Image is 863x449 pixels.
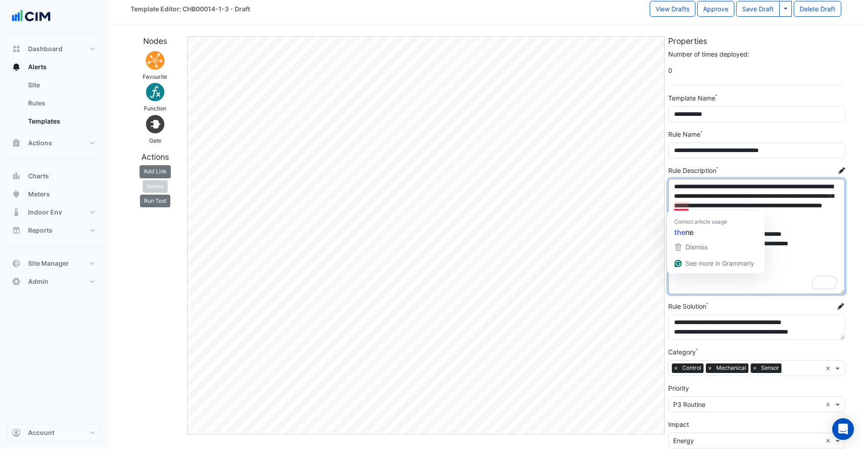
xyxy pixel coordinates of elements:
button: Add Link [140,165,171,178]
label: Rule Solution [668,301,706,311]
span: Actions [28,139,52,148]
app-icon: Site Manager [12,259,21,268]
span: Charts [28,172,49,181]
button: View Drafts [650,1,695,17]
app-icon: Meters [12,190,21,199]
button: Admin [7,272,101,291]
label: Template Name [668,93,715,103]
label: Rule Description [668,166,716,175]
button: Actions [7,134,101,152]
div: Alerts [7,76,101,134]
a: Templates [21,112,101,130]
span: Dashboard [28,44,63,53]
span: Control [680,363,704,373]
label: Category [668,347,696,357]
div: Open Intercom Messenger [832,418,854,440]
button: Save Draft [736,1,780,17]
label: Priority [668,383,689,393]
span: × [751,363,759,373]
h5: Actions [127,152,183,162]
small: Function [144,105,166,112]
span: Admin [28,277,48,286]
img: Gate [144,113,166,135]
button: Delete Draft [794,1,841,17]
small: Gate [149,137,161,144]
span: Indoor Env [28,208,62,217]
app-icon: Actions [12,139,21,148]
span: Sensor [759,363,781,373]
span: × [672,363,680,373]
img: Favourite [144,49,166,72]
button: Indoor Env [7,203,101,221]
button: Charts [7,167,101,185]
span: Alerts [28,62,47,72]
small: Favourite [143,73,167,80]
span: Reports [28,226,53,235]
label: Number of times deployed: [668,49,749,59]
button: Alerts [7,58,101,76]
span: × [706,363,714,373]
button: Approve [697,1,734,17]
h5: Properties [668,36,845,46]
button: Account [7,424,101,442]
button: Reports [7,221,101,239]
a: Rules [21,94,101,112]
span: Clear [825,400,833,409]
span: Account [28,428,54,437]
img: Company Logo [11,7,52,25]
app-icon: Indoor Env [12,208,21,217]
button: Meters [7,185,101,203]
div: Template Editor: CHB00014-1-3 - Draft [130,4,250,14]
img: Function [144,81,166,103]
textarea: To enrich screen reader interactions, please activate Accessibility in Grammarly extension settings [668,179,845,294]
button: Site Manager [7,254,101,272]
span: Clear [825,363,833,373]
label: Rule Name [668,129,700,139]
app-icon: Charts [12,172,21,181]
a: Site [21,76,101,94]
label: Impact [668,420,689,429]
h5: Nodes [127,36,183,46]
button: Dashboard [7,40,101,58]
app-icon: Alerts [12,62,21,72]
app-icon: Dashboard [12,44,21,53]
app-icon: Reports [12,226,21,235]
span: 0 [668,62,845,78]
span: Meters [28,190,50,199]
span: Clear [825,436,833,445]
app-icon: Admin [12,277,21,286]
span: Site Manager [28,259,69,268]
span: Mechanical [714,363,748,373]
button: Run Test [140,195,170,207]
